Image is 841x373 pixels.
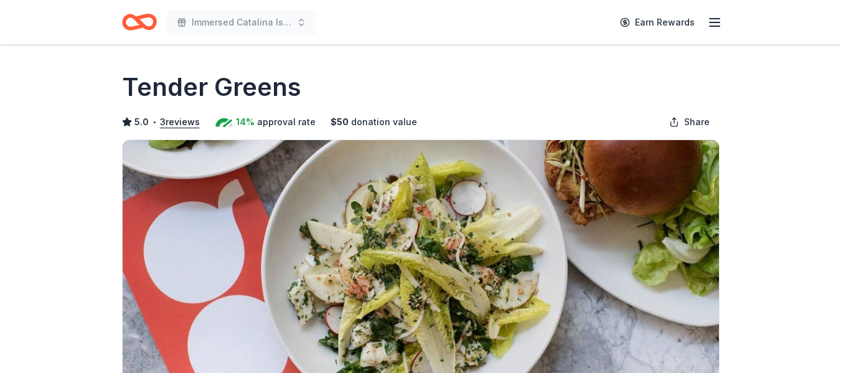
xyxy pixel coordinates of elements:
[257,115,316,130] span: approval rate
[236,115,255,130] span: 14%
[351,115,417,130] span: donation value
[160,115,200,130] button: 3reviews
[331,115,349,130] span: $ 50
[122,7,157,37] a: Home
[684,115,710,130] span: Share
[122,70,301,105] h1: Tender Greens
[167,10,316,35] button: Immersed Catalina Island Marine Mammal Rescue Center Benefit
[152,117,156,127] span: •
[613,11,702,34] a: Earn Rewards
[659,110,720,135] button: Share
[134,115,149,130] span: 5.0
[192,15,291,30] span: Immersed Catalina Island Marine Mammal Rescue Center Benefit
